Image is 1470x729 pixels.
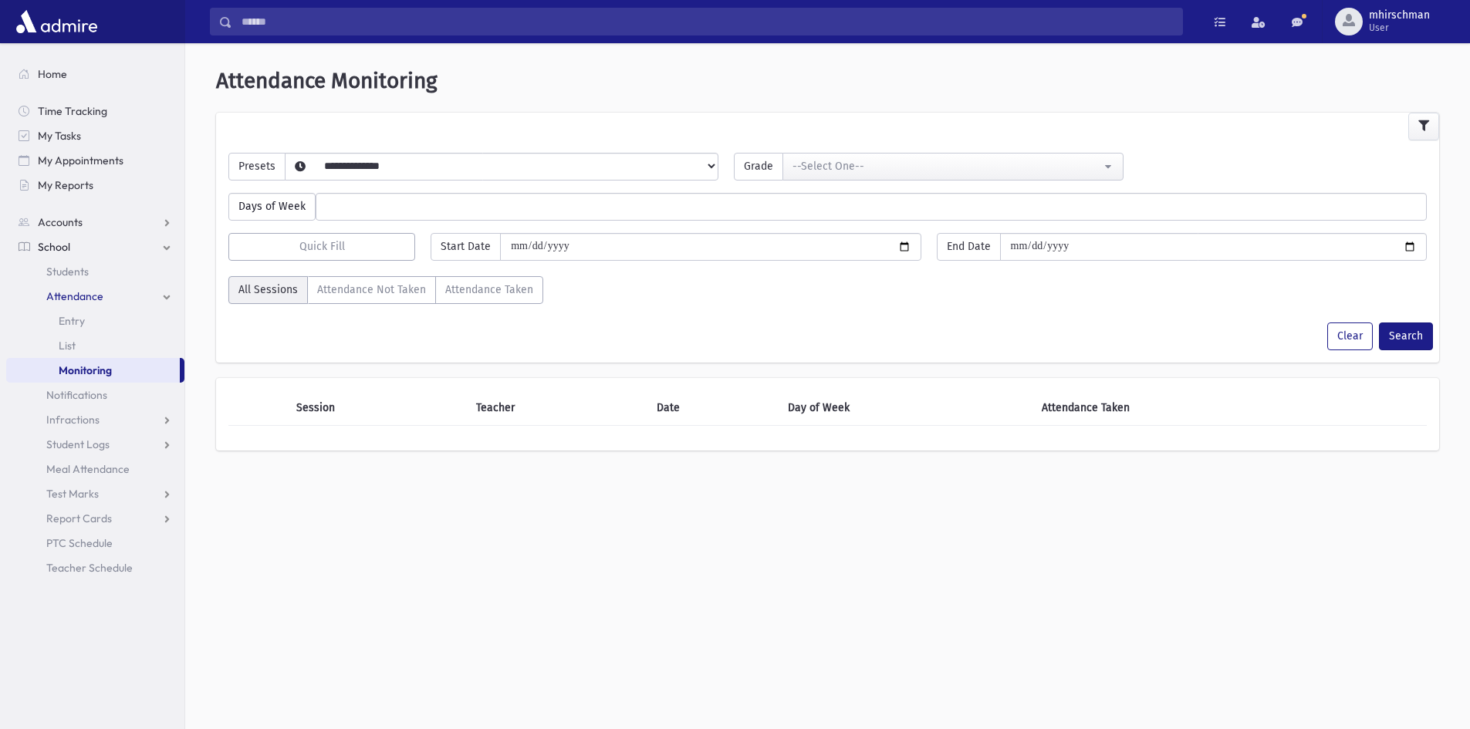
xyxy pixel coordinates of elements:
a: My Reports [6,173,184,197]
a: Teacher Schedule [6,555,184,580]
span: Entry [59,314,85,328]
label: All Sessions [228,276,308,304]
a: Accounts [6,210,184,235]
span: Days of Week [228,193,316,221]
th: Attendance Taken [1032,390,1369,426]
span: Accounts [38,215,83,229]
a: Entry [6,309,184,333]
a: Attendance [6,284,184,309]
a: Monitoring [6,358,180,383]
button: Quick Fill [228,233,415,261]
span: Monitoring [59,363,112,377]
a: School [6,235,184,259]
th: Date [647,390,779,426]
span: Start Date [431,233,501,261]
th: Session [287,390,468,426]
th: Day of Week [779,390,1032,426]
span: Presets [228,153,286,181]
input: Search [232,8,1182,35]
span: End Date [937,233,1001,261]
span: Time Tracking [38,104,107,118]
span: Meal Attendance [46,462,130,476]
span: My Appointments [38,154,123,167]
span: mhirschman [1369,9,1430,22]
span: My Reports [38,178,93,192]
img: AdmirePro [12,6,101,37]
a: Time Tracking [6,99,184,123]
span: Attendance [46,289,103,303]
a: Infractions [6,407,184,432]
span: Grade [734,153,783,181]
span: Infractions [46,413,100,427]
label: Attendance Not Taken [307,276,436,304]
span: My Tasks [38,129,81,143]
a: Student Logs [6,432,184,457]
span: Report Cards [46,511,112,525]
span: Teacher Schedule [46,561,133,575]
span: PTC Schedule [46,536,113,550]
label: Attendance Taken [435,276,543,304]
a: Students [6,259,184,284]
span: User [1369,22,1430,34]
a: My Tasks [6,123,184,148]
a: Notifications [6,383,184,407]
span: Notifications [46,388,107,402]
span: Quick Fill [299,240,345,253]
a: Report Cards [6,506,184,531]
a: PTC Schedule [6,531,184,555]
span: School [38,240,70,254]
a: Meal Attendance [6,457,184,481]
a: Home [6,62,184,86]
a: Test Marks [6,481,184,506]
span: List [59,339,76,353]
a: List [6,333,184,358]
th: Teacher [467,390,647,426]
span: Attendance Monitoring [216,68,438,93]
span: Home [38,67,67,81]
div: --Select One-- [792,158,1100,174]
button: --Select One-- [782,153,1123,181]
span: Students [46,265,89,278]
button: Clear [1327,322,1373,350]
span: Student Logs [46,437,110,451]
button: Search [1379,322,1433,350]
div: AttTaken [228,276,543,310]
span: Test Marks [46,487,99,501]
a: My Appointments [6,148,184,173]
